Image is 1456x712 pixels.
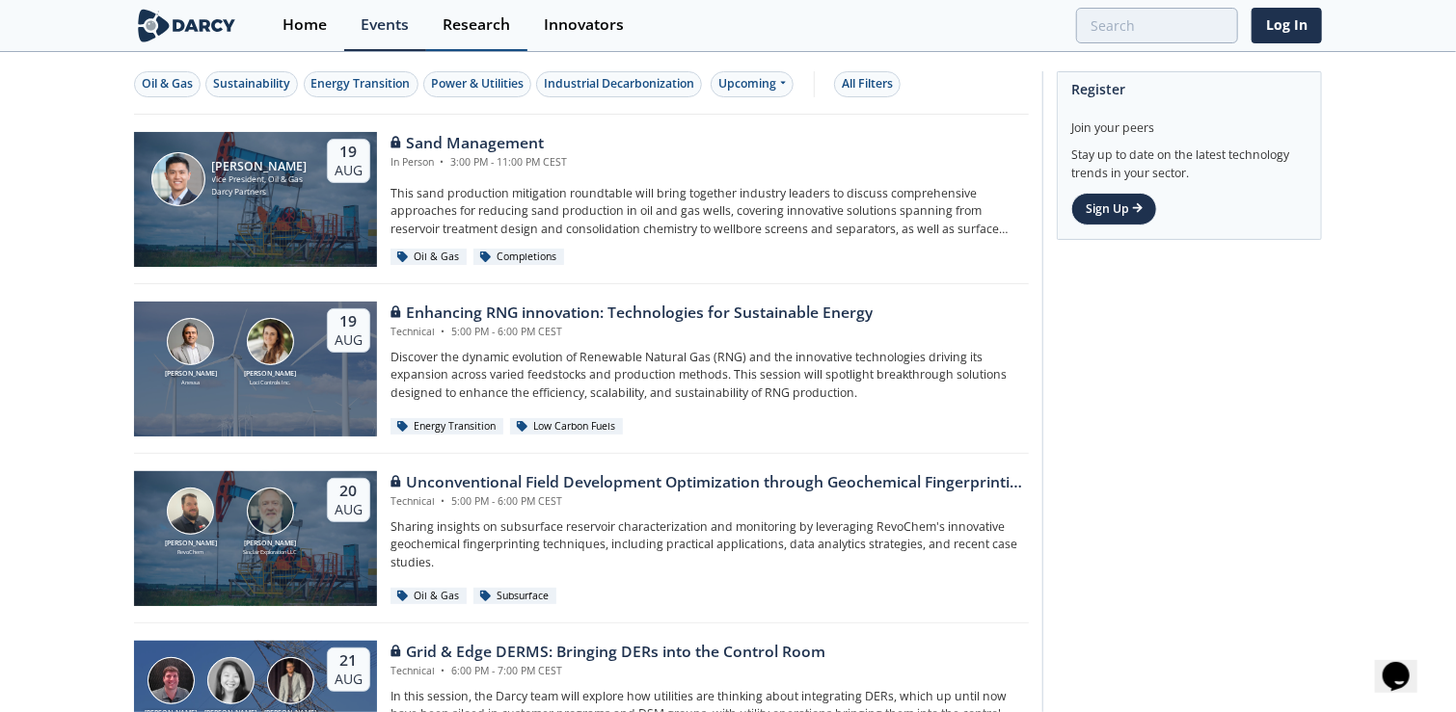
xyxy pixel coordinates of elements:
div: Energy Transition [311,75,411,92]
img: Amir Akbari [167,318,214,365]
div: Energy Transition [391,418,503,435]
button: Sustainability [205,71,298,97]
div: In Person 3:00 PM - 11:00 PM CEST [391,155,567,171]
img: logo-wide.svg [134,9,239,42]
span: • [438,494,448,508]
span: • [438,325,448,338]
div: Aug [335,331,363,349]
div: Vice President, Oil & Gas [212,173,308,186]
div: Aug [335,501,363,518]
div: 19 [335,143,363,162]
div: Industrial Decarbonization [544,75,694,92]
span: • [437,155,447,169]
img: Nicole Neff [247,318,294,365]
div: Enhancing RNG innovation: Technologies for Sustainable Energy [391,302,873,325]
div: All Filters [842,75,893,92]
p: Sharing insights on subsurface reservoir characterization and monitoring by leveraging RevoChem's... [391,518,1029,571]
div: Oil & Gas [391,588,467,605]
div: Unconventional Field Development Optimization through Geochemical Fingerprinting Technology [391,471,1029,494]
div: Stay up to date on the latest technology trends in your sector. [1071,137,1308,182]
button: Energy Transition [304,71,418,97]
span: • [438,664,448,677]
div: [PERSON_NAME] [161,369,221,380]
div: 21 [335,651,363,671]
a: Sign Up [1071,193,1157,225]
a: Bob Aylsworth [PERSON_NAME] RevoChem John Sinclair [PERSON_NAME] Sinclair Exploration LLC 20 Aug ... [134,471,1029,606]
div: Technical 5:00 PM - 6:00 PM CEST [391,494,1029,510]
div: 19 [335,312,363,331]
div: 20 [335,482,363,501]
div: [PERSON_NAME] [212,160,308,173]
div: Events [361,17,409,33]
img: Brenda Chew [207,657,255,704]
button: Industrial Decarbonization [536,71,702,97]
iframe: chat widget [1375,635,1437,693]
img: Bob Aylsworth [167,488,214,535]
div: Research [443,17,510,33]
div: Technical 6:00 PM - 7:00 PM CEST [391,664,825,679]
div: Upcoming [711,71,795,97]
img: John Sinclair [247,488,294,535]
div: Completions [473,249,564,266]
a: Ron Sasaki [PERSON_NAME] Vice President, Oil & Gas Darcy Partners 19 Aug Sand Management In Perso... [134,132,1029,267]
div: Oil & Gas [142,75,193,92]
div: Low Carbon Fuels [510,418,623,435]
button: Oil & Gas [134,71,201,97]
img: Ron Sasaki [151,152,205,206]
div: Subsurface [473,588,556,605]
div: Sand Management [391,132,567,155]
div: Home [283,17,327,33]
div: Join your peers [1071,106,1308,137]
div: [PERSON_NAME] [161,539,221,549]
a: Amir Akbari [PERSON_NAME] Anessa Nicole Neff [PERSON_NAME] Loci Controls Inc. 19 Aug Enhancing RN... [134,302,1029,436]
div: RevoChem [161,548,221,556]
div: Darcy Partners [212,186,308,198]
div: Grid & Edge DERMS: Bringing DERs into the Control Room [391,641,825,664]
div: Innovators [544,17,624,33]
img: Yevgeniy Postnov [267,657,314,704]
p: This sand production mitigation roundtable will bring together industry leaders to discuss compre... [391,185,1029,238]
p: Discover the dynamic evolution of Renewable Natural Gas (RNG) and the innovative technologies dri... [391,349,1029,402]
div: Oil & Gas [391,249,467,266]
div: [PERSON_NAME] [240,369,300,380]
a: Log In [1252,8,1322,43]
div: Register [1071,72,1308,106]
img: Jonathan Curtis [148,657,195,704]
div: Power & Utilities [431,75,524,92]
div: Technical 5:00 PM - 6:00 PM CEST [391,325,873,340]
div: Aug [335,671,363,688]
div: Sinclair Exploration LLC [240,548,300,556]
div: Loci Controls Inc. [240,379,300,386]
div: Aug [335,162,363,179]
div: Sustainability [213,75,290,92]
div: [PERSON_NAME] [240,539,300,549]
div: Anessa [161,379,221,386]
button: All Filters [834,71,901,97]
button: Power & Utilities [423,71,531,97]
input: Advanced Search [1076,8,1238,43]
